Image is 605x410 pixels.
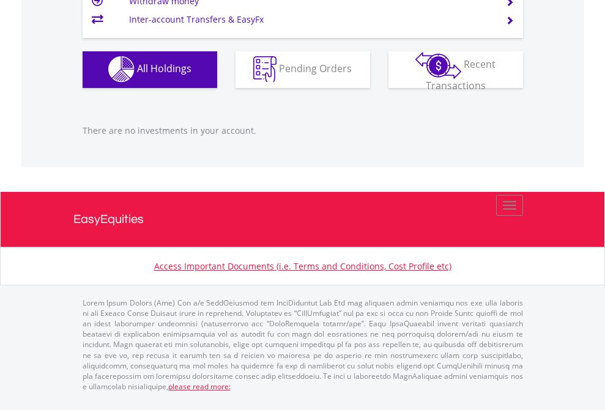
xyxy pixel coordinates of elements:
span: Recent Transactions [426,57,496,92]
p: There are no investments in your account. [83,125,523,137]
td: Inter-account Transfers & EasyFx [129,10,491,29]
span: All Holdings [137,62,191,75]
button: Recent Transactions [388,51,523,88]
img: holdings-wht.png [108,56,135,82]
a: please read more: [168,381,231,392]
a: EasyEquities [73,192,532,247]
img: pending_instructions-wht.png [253,56,277,82]
img: transactions-zar-wht.png [415,52,461,79]
p: Lorem Ipsum Dolors (Ame) Con a/e SeddOeiusmod tem InciDiduntut Lab Etd mag aliquaen admin veniamq... [83,298,523,392]
a: Access Important Documents (i.e. Terms and Conditions, Cost Profile etc) [154,260,451,272]
span: Pending Orders [279,62,352,75]
button: All Holdings [83,51,217,88]
button: Pending Orders [236,51,370,88]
